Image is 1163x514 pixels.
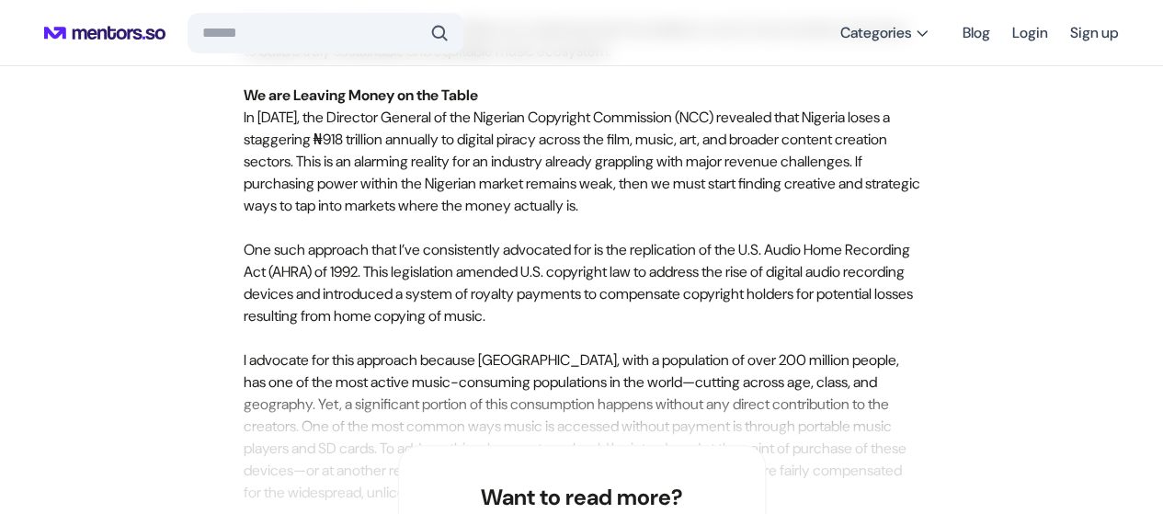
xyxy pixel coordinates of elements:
[1070,17,1119,50] a: Sign up
[244,239,920,327] p: One such approach that I’ve consistently advocated for is the replication of the U.S. Audio Home ...
[244,85,920,217] p: In [DATE], the Director General of the Nigerian Copyright Commission (NCC) revealed that Nigeria ...
[421,483,743,512] h3: Want to read more?
[244,349,920,504] p: I advocate for this approach because [GEOGRAPHIC_DATA], with a population of over 200 million peo...
[840,24,911,42] span: Categories
[829,17,941,50] button: Categories
[244,86,478,105] strong: We are Leaving Money on the Table
[1012,17,1048,50] a: Login
[963,17,990,50] a: Blog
